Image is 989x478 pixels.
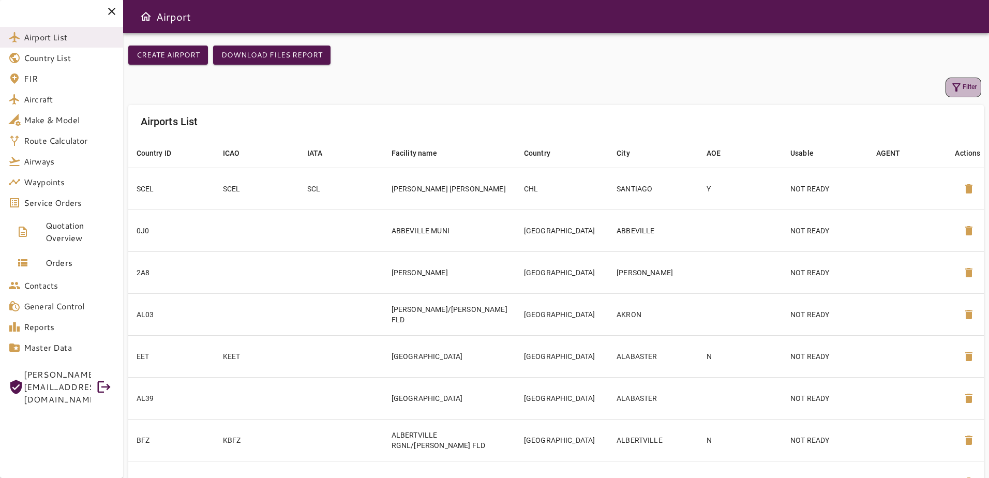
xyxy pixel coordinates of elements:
button: Delete Airport [956,302,981,327]
span: delete [963,350,975,363]
button: Filter [946,78,981,97]
span: Usable [790,147,827,159]
td: [GEOGRAPHIC_DATA] [516,251,608,293]
span: delete [963,183,975,195]
td: ALBERTVILLE RGNL/[PERSON_NAME] FLD [383,419,516,461]
p: NOT READY [790,351,860,362]
td: SCEL [128,168,215,210]
td: 2A8 [128,251,215,293]
span: Contacts [24,279,115,292]
td: SANTIAGO [608,168,698,210]
p: NOT READY [790,435,860,445]
span: Route Calculator [24,135,115,147]
div: ICAO [223,147,240,159]
div: AGENT [876,147,901,159]
div: Country [524,147,550,159]
td: [PERSON_NAME] [383,251,516,293]
span: Airways [24,155,115,168]
td: [GEOGRAPHIC_DATA] [383,377,516,419]
span: Facility name [392,147,451,159]
p: NOT READY [790,184,860,194]
td: [GEOGRAPHIC_DATA] [516,293,608,335]
span: Make & Model [24,114,115,126]
p: NOT READY [790,267,860,278]
span: ICAO [223,147,253,159]
td: SCEL [215,168,299,210]
span: delete [963,225,975,237]
button: Delete Airport [956,428,981,453]
td: EET [128,335,215,377]
button: Delete Airport [956,386,981,411]
td: AL03 [128,293,215,335]
div: IATA [307,147,323,159]
td: BFZ [128,419,215,461]
span: delete [963,434,975,446]
div: Usable [790,147,814,159]
td: ALABASTER [608,377,698,419]
span: Orders [46,257,115,269]
td: ALABASTER [608,335,698,377]
button: Delete Airport [956,176,981,201]
span: FIR [24,72,115,85]
span: Quotation Overview [46,219,115,244]
td: 0J0 [128,210,215,251]
span: Country List [24,52,115,64]
td: [PERSON_NAME] [608,251,698,293]
button: Delete Airport [956,260,981,285]
td: [PERSON_NAME]/[PERSON_NAME] FLD [383,293,516,335]
h6: Airports List [141,113,198,130]
div: Facility name [392,147,437,159]
div: City [617,147,630,159]
span: AGENT [876,147,914,159]
button: Delete Airport [956,218,981,243]
span: Service Orders [24,197,115,209]
span: Reports [24,321,115,333]
span: IATA [307,147,336,159]
td: CHL [516,168,608,210]
td: [GEOGRAPHIC_DATA] [516,419,608,461]
span: Country [524,147,564,159]
span: delete [963,392,975,405]
td: ALBERTVILLE [608,419,698,461]
span: AOE [707,147,734,159]
td: [GEOGRAPHIC_DATA] [516,210,608,251]
td: ABBEVILLE MUNI [383,210,516,251]
h6: Airport [156,8,191,25]
span: Country ID [137,147,185,159]
span: delete [963,266,975,279]
td: [PERSON_NAME] [PERSON_NAME] [383,168,516,210]
div: AOE [707,147,721,159]
p: NOT READY [790,393,860,404]
button: Download Files Report [213,46,331,65]
div: Country ID [137,147,172,159]
p: NOT READY [790,226,860,236]
span: [PERSON_NAME][EMAIL_ADDRESS][DOMAIN_NAME] [24,368,91,406]
td: AKRON [608,293,698,335]
td: [GEOGRAPHIC_DATA] [516,335,608,377]
td: ABBEVILLE [608,210,698,251]
td: [GEOGRAPHIC_DATA] [516,377,608,419]
button: Delete Airport [956,344,981,369]
span: Master Data [24,341,115,354]
td: AL39 [128,377,215,419]
span: Waypoints [24,176,115,188]
button: Open drawer [136,6,156,27]
td: N [698,335,782,377]
span: Aircraft [24,93,115,106]
td: Y [698,168,782,210]
span: General Control [24,300,115,312]
span: Airport List [24,31,115,43]
td: SCL [299,168,383,210]
td: KBFZ [215,419,299,461]
span: City [617,147,643,159]
span: delete [963,308,975,321]
td: KEET [215,335,299,377]
td: N [698,419,782,461]
td: [GEOGRAPHIC_DATA] [383,335,516,377]
button: Create airport [128,46,208,65]
p: NOT READY [790,309,860,320]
